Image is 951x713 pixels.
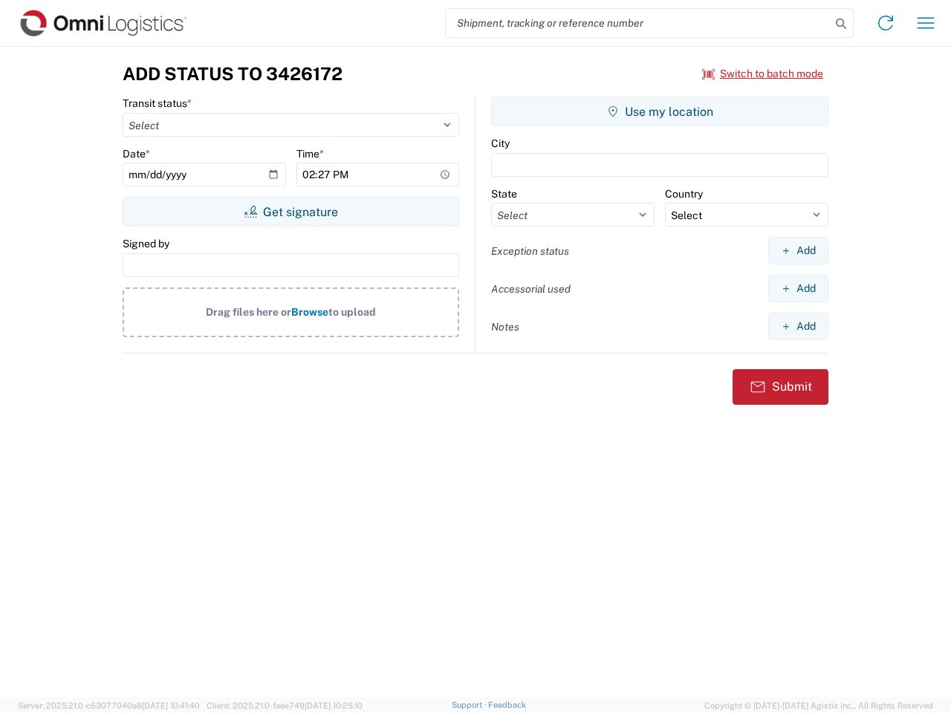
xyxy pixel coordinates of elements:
[491,187,517,201] label: State
[491,97,828,126] button: Use my location
[207,701,363,710] span: Client: 2025.21.0-faee749
[704,699,933,712] span: Copyright © [DATE]-[DATE] Agistix Inc., All Rights Reserved
[665,187,703,201] label: Country
[206,306,291,318] span: Drag files here or
[702,62,823,86] button: Switch to batch mode
[491,282,571,296] label: Accessorial used
[491,244,569,258] label: Exception status
[768,237,828,264] button: Add
[123,197,459,227] button: Get signature
[123,63,343,85] h3: Add Status to 3426172
[123,147,150,160] label: Date
[296,147,324,160] label: Time
[123,97,192,110] label: Transit status
[452,700,489,709] a: Support
[142,701,200,710] span: [DATE] 10:41:40
[491,320,519,333] label: Notes
[328,306,376,318] span: to upload
[768,275,828,302] button: Add
[446,9,831,37] input: Shipment, tracking or reference number
[123,237,169,250] label: Signed by
[488,700,526,709] a: Feedback
[18,701,200,710] span: Server: 2025.21.0-c63077040a8
[291,306,328,318] span: Browse
[768,313,828,340] button: Add
[733,369,828,405] button: Submit
[491,137,510,150] label: City
[305,701,363,710] span: [DATE] 10:25:10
